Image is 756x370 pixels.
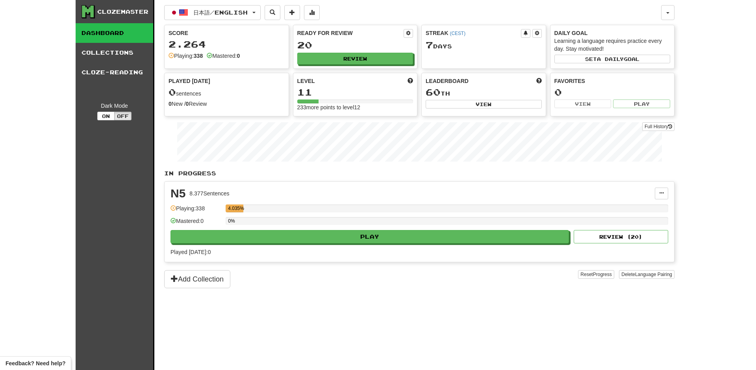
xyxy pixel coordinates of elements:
div: Playing: [169,52,203,60]
div: 0 [554,87,671,97]
button: 日本語/English [164,5,261,20]
strong: 338 [194,53,203,59]
div: Score [169,29,285,37]
span: a daily [597,56,624,62]
a: Dashboard [76,23,153,43]
button: Review [297,53,413,64]
div: Playing: 338 [170,204,222,217]
button: View [554,99,611,108]
div: 11 [297,87,413,97]
div: th [426,87,542,98]
div: 8.377 Sentences [189,190,229,197]
div: Clozemaster [97,8,148,16]
div: Mastered: 0 [170,217,222,230]
button: Play [170,230,569,243]
a: Collections [76,43,153,63]
span: Score more points to level up [408,77,413,85]
div: Streak [426,29,521,37]
a: Full History [642,122,674,131]
div: sentences [169,87,285,98]
span: 0 [169,87,176,98]
button: ResetProgress [578,270,614,279]
span: Progress [593,272,612,277]
span: Level [297,77,315,85]
span: 60 [426,87,441,98]
div: Dark Mode [82,102,147,110]
p: In Progress [164,169,674,177]
div: New / Review [169,100,285,108]
span: Played [DATE] [169,77,210,85]
a: (CEST) [450,31,465,36]
button: Off [114,112,132,120]
strong: 0 [237,53,240,59]
strong: 0 [169,101,172,107]
div: Mastered: [207,52,240,60]
div: Ready for Review [297,29,404,37]
div: Day s [426,40,542,50]
div: 4.035% [228,204,243,212]
span: Open feedback widget [6,359,65,367]
strong: 0 [186,101,189,107]
button: On [97,112,115,120]
span: 7 [426,39,433,50]
button: Add sentence to collection [284,5,300,20]
a: Cloze-Reading [76,63,153,82]
button: View [426,100,542,109]
div: Favorites [554,77,671,85]
button: Add Collection [164,270,230,288]
span: Played [DATE]: 0 [170,249,211,255]
div: 233 more points to level 12 [297,103,413,111]
div: N5 [170,188,185,199]
span: Language Pairing [635,272,672,277]
span: 日本語 / English [193,9,248,16]
span: Leaderboard [426,77,469,85]
button: Play [613,99,670,108]
button: Review (20) [574,230,668,243]
div: 20 [297,40,413,50]
button: More stats [304,5,320,20]
div: Daily Goal [554,29,671,37]
span: This week in points, UTC [536,77,542,85]
div: Learning a language requires practice every day. Stay motivated! [554,37,671,53]
button: Search sentences [265,5,280,20]
button: Seta dailygoal [554,55,671,63]
div: 2.264 [169,39,285,49]
button: DeleteLanguage Pairing [619,270,674,279]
